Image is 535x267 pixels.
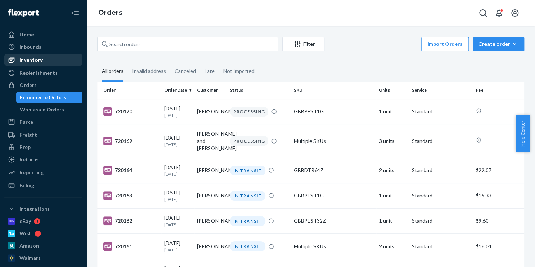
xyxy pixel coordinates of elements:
div: [DATE] [164,105,191,118]
div: Wholesale Orders [20,106,64,113]
button: Create order [473,37,524,51]
td: 3 units [376,124,409,158]
div: 720169 [103,137,158,145]
div: All orders [102,62,123,82]
div: 720163 [103,191,158,200]
button: Help Center [516,115,530,152]
td: [PERSON_NAME] [194,99,227,124]
p: Standard [412,137,470,145]
a: Ecommerce Orders [16,92,83,103]
div: 720162 [103,216,158,225]
div: 720164 [103,166,158,175]
a: Inventory [4,54,82,66]
p: Standard [412,192,470,199]
th: SKU [291,82,376,99]
p: [DATE] [164,171,191,177]
div: Wish [19,230,32,237]
div: [DATE] [164,240,191,253]
td: [PERSON_NAME] and [PERSON_NAME] [194,124,227,158]
a: Returns [4,154,82,165]
a: Wish [4,228,82,239]
button: Close Navigation [68,6,82,20]
td: Multiple SKUs [291,234,376,259]
th: Fee [473,82,524,99]
th: Units [376,82,409,99]
div: Canceled [175,62,196,80]
td: [PERSON_NAME] [194,158,227,183]
div: Returns [19,156,39,163]
p: [DATE] [164,222,191,228]
div: IN TRANSIT [230,216,265,226]
td: 1 unit [376,208,409,233]
td: $16.04 [473,234,524,259]
div: Late [205,62,215,80]
a: Billing [4,180,82,191]
button: Import Orders [421,37,469,51]
div: [DATE] [164,189,191,202]
div: Billing [19,182,34,189]
img: Flexport logo [8,9,39,17]
div: Reporting [19,169,44,176]
div: Integrations [19,205,50,213]
div: Invalid address [132,62,166,80]
div: Orders [19,82,37,89]
td: $22.07 [473,158,524,183]
a: Orders [98,9,122,17]
p: Standard [412,217,470,224]
p: [DATE] [164,112,191,118]
div: Filter [283,40,324,48]
input: Search orders [97,37,278,51]
a: Reporting [4,167,82,178]
a: Orders [4,79,82,91]
a: Amazon [4,240,82,251]
div: Home [19,31,34,38]
div: IN TRANSIT [230,241,265,251]
p: Standard [412,108,470,115]
p: [DATE] [164,196,191,202]
div: GBBPEST1G [294,108,373,115]
div: GBBPEST32Z [294,217,373,224]
div: GBBDTR64Z [294,167,373,174]
div: eBay [19,218,31,225]
div: Amazon [19,242,39,249]
div: [DATE] [164,164,191,177]
td: [PERSON_NAME] [194,208,227,233]
div: Ecommerce Orders [20,94,66,101]
td: $9.60 [473,208,524,233]
th: Service [409,82,473,99]
button: Integrations [4,203,82,215]
div: IN TRANSIT [230,166,265,175]
a: Parcel [4,116,82,128]
a: Replenishments [4,67,82,79]
div: Parcel [19,118,35,126]
div: [DATE] [164,134,191,148]
p: [DATE] [164,247,191,253]
div: Not Imported [223,62,255,80]
div: IN TRANSIT [230,191,265,201]
div: PROCESSING [230,107,268,117]
div: Prep [19,144,31,151]
td: Multiple SKUs [291,124,376,158]
a: Inbounds [4,41,82,53]
div: Freight [19,131,37,139]
p: Standard [412,167,470,174]
div: Inventory [19,56,43,64]
button: Filter [282,37,324,51]
td: 1 unit [376,99,409,124]
div: Replenishments [19,69,58,76]
td: 2 units [376,234,409,259]
div: 720170 [103,107,158,116]
td: $15.33 [473,183,524,208]
a: Freight [4,129,82,141]
div: Inbounds [19,43,42,51]
button: Open account menu [508,6,522,20]
th: Order [97,82,161,99]
div: Walmart [19,254,41,262]
a: eBay [4,215,82,227]
p: Standard [412,243,470,250]
th: Status [227,82,291,99]
a: Walmart [4,252,82,264]
th: Order Date [161,82,194,99]
button: Open notifications [492,6,506,20]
